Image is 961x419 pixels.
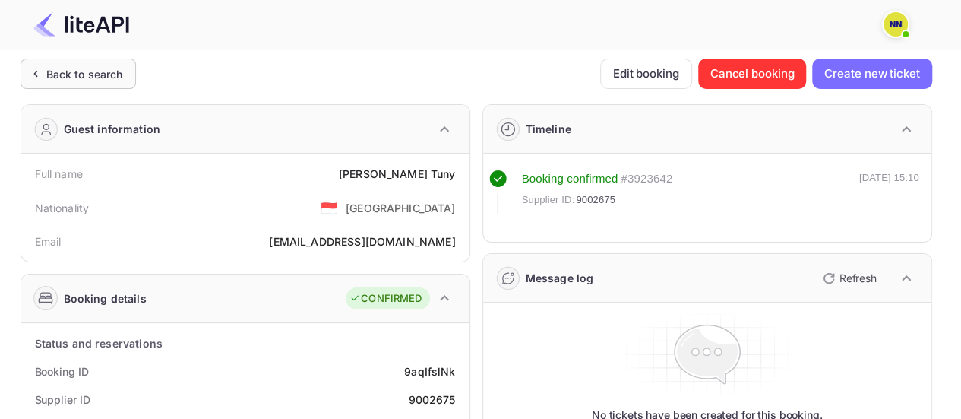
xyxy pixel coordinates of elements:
div: Booking confirmed [522,170,618,188]
button: Refresh [814,266,883,290]
div: Nationality [35,200,90,216]
div: Booking details [64,290,147,306]
div: Booking ID [35,363,89,379]
div: Back to search [46,66,123,82]
div: 9aqIfslNk [404,363,455,379]
button: Cancel booking [698,59,807,89]
div: Guest information [64,121,161,137]
div: Email [35,233,62,249]
div: Status and reservations [35,335,163,351]
div: Timeline [526,121,571,137]
button: Edit booking [600,59,692,89]
button: Create new ticket [812,59,931,89]
div: CONFIRMED [349,291,422,306]
div: [PERSON_NAME] Tuny [339,166,456,182]
div: # 3923642 [621,170,672,188]
div: Full name [35,166,83,182]
p: Refresh [839,270,877,286]
div: [DATE] 15:10 [859,170,919,214]
div: [GEOGRAPHIC_DATA] [346,200,456,216]
div: 9002675 [408,392,455,408]
img: LiteAPI Logo [33,12,129,37]
span: Supplier ID: [522,192,575,208]
span: United States [321,194,338,221]
div: [EMAIL_ADDRESS][DOMAIN_NAME] [269,233,455,249]
div: Message log [526,270,594,286]
div: Supplier ID [35,392,90,408]
span: 9002675 [576,192,615,208]
img: N/A N/A [884,12,908,37]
